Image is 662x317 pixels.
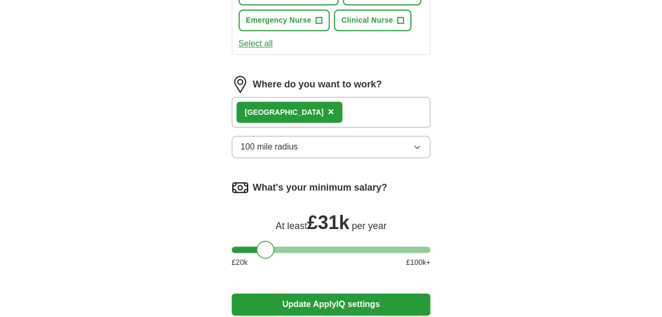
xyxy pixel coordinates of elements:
[232,76,249,93] img: location.png
[246,15,311,26] span: Emergency Nurse
[341,15,393,26] span: Clinical Nurse
[239,9,330,31] button: Emergency Nurse
[253,77,382,92] label: Where do you want to work?
[334,9,411,31] button: Clinical Nurse
[232,257,248,268] span: £ 20 k
[406,257,430,268] span: £ 100 k+
[232,293,431,315] button: Update ApplyIQ settings
[275,221,307,231] span: At least
[328,104,334,120] button: ×
[307,212,349,233] span: £ 31k
[328,106,334,117] span: ×
[239,37,273,50] button: Select all
[352,221,387,231] span: per year
[241,141,298,153] span: 100 mile radius
[245,107,324,118] div: [GEOGRAPHIC_DATA]
[253,181,387,195] label: What's your minimum salary?
[232,136,431,158] button: 100 mile radius
[232,179,249,196] img: salary.png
